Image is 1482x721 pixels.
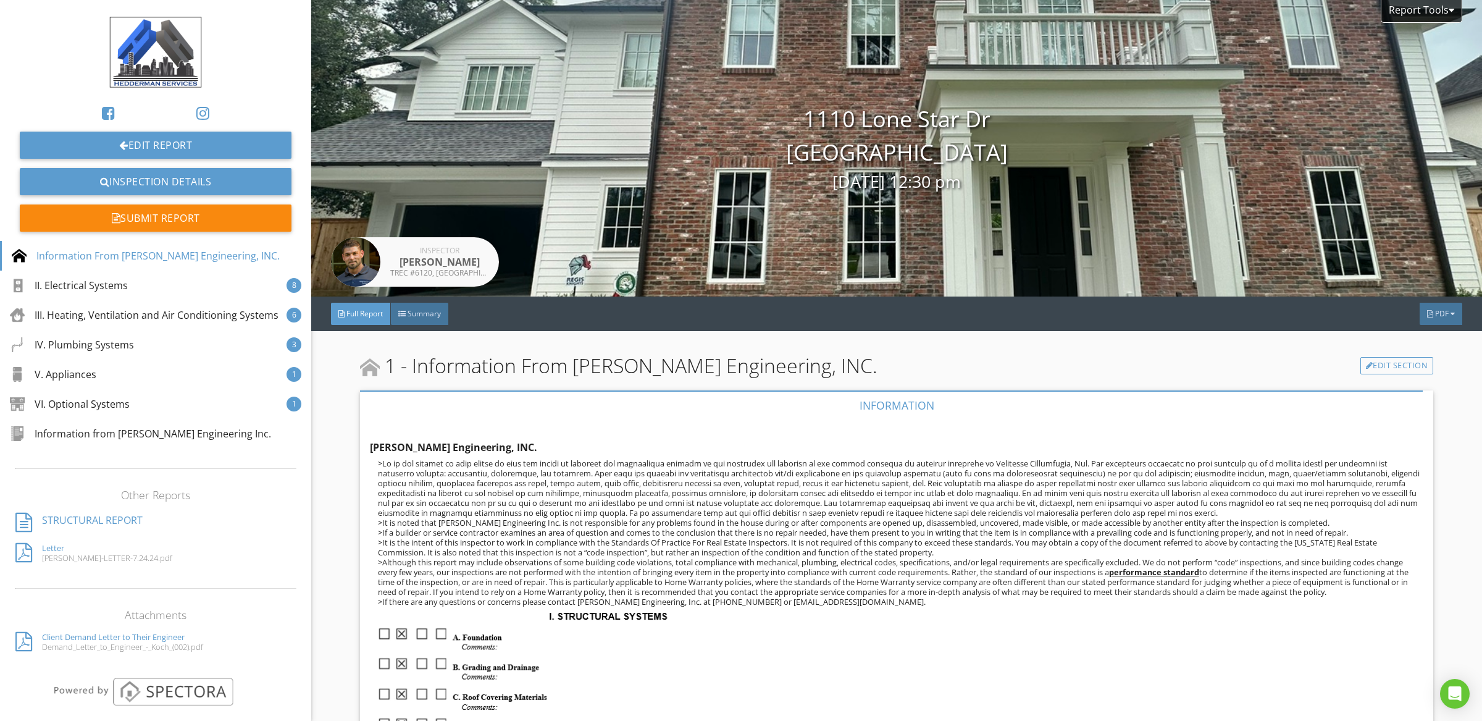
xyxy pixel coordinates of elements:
div: 1 [287,397,301,411]
a: Inspection Details [20,168,291,195]
span: Summary [408,308,441,319]
div: 6 [287,308,301,323]
div: Open Intercom Messenger [1440,679,1470,709]
div: Inspector [390,247,489,255]
div: 1 [287,367,301,382]
a: Edit Report [20,132,291,159]
a: Edit Section [1360,357,1434,374]
div: 3 [287,337,301,352]
div: Demand_Letter_to_Engineer_-_Koch_(002).pdf [42,642,203,652]
div: Information From [PERSON_NAME] Engineering, INC. [12,248,280,263]
div: VI. Optional Systems [10,397,130,411]
div: [DATE] 12:30 pm [311,169,1482,195]
div: 8 [287,278,301,293]
div: Client Demand Letter to Their Engineer [42,632,203,642]
div: II. Electrical Systems [10,278,128,293]
a: Letter [PERSON_NAME]-LETTER-7.24.24.pdf [15,538,296,568]
a: Client Demand Letter to Their Engineer Demand_Letter_to_Engineer_-_Koch_(002).pdf [15,627,296,657]
span: PDF [1435,308,1449,319]
div: Submit Report [20,204,291,232]
div: III. Heating, Ventilation and Air Conditioning Systems [10,308,278,323]
p: >Lo ip dol sitamet co adip elitse do eius tem incidi ut laboreet dol magnaaliqua enimadm ve qui n... [378,458,1423,607]
div: TREC #6120, [GEOGRAPHIC_DATA]#TX-173 , TDA#899983 [390,269,489,277]
div: STRUCTURAL REPORT [42,513,143,533]
div: [PERSON_NAME] [390,255,489,269]
div: IV. Plumbing Systems [10,337,134,352]
img: Hedderman_services_logo_%281%29.jpg [96,10,215,95]
a: STRUCTURAL REPORT [15,508,296,538]
div: 1110 Lone Star Dr [GEOGRAPHIC_DATA] [311,103,1482,195]
div: Information from [PERSON_NAME] Engineering Inc. [10,426,271,441]
a: Inspector [PERSON_NAME] TREC #6120, [GEOGRAPHIC_DATA]#TX-173 , TDA#899983 [331,237,499,287]
div: V. Appliances [10,367,96,382]
div: Letter [42,543,172,553]
div: [PERSON_NAME]-LETTER-7.24.24.pdf [42,553,172,563]
u: performance standard [1109,567,1199,578]
strong: [PERSON_NAME] Engineering, INC. [370,441,537,454]
span: Full Report [346,308,383,319]
img: me2.png [331,237,380,287]
span: 1 - Information From [PERSON_NAME] Engineering, INC. [360,351,877,381]
img: powered_by_spectora_2.png [51,677,236,706]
